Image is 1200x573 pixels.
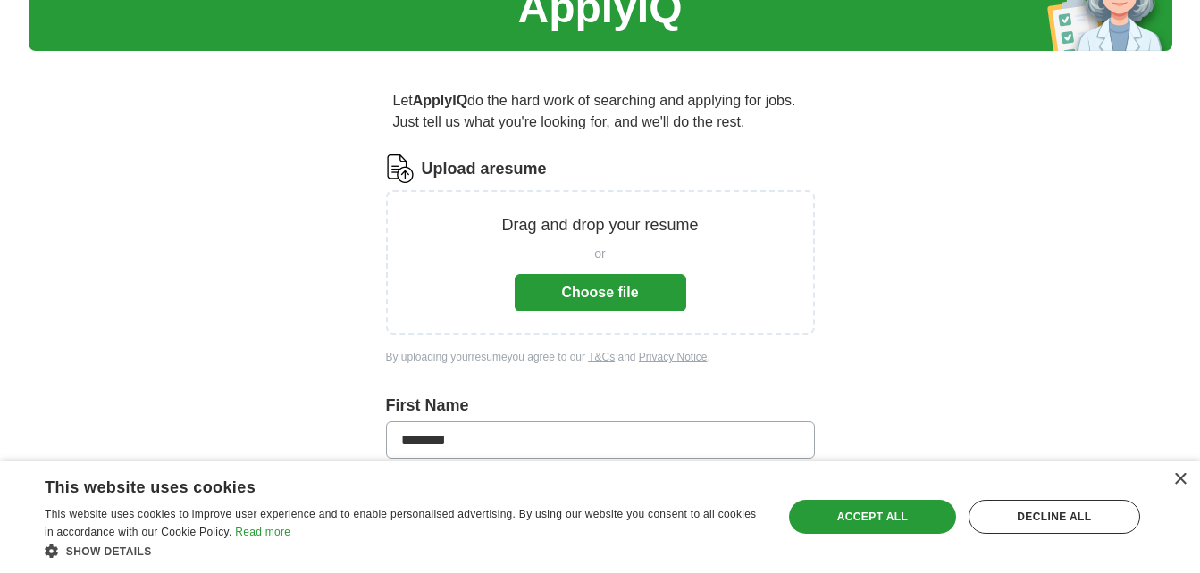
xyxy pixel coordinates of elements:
[588,351,615,363] a: T&Cs
[969,500,1140,534] div: Decline all
[386,154,415,183] img: CV Icon
[386,349,815,365] div: By uploading your resume you agree to our and .
[789,500,956,534] div: Accept all
[45,471,716,498] div: This website uses cookies
[594,245,605,263] span: or
[413,93,467,108] strong: ApplyIQ
[45,508,756,538] span: This website uses cookies to improve user experience and to enable personalised advertising. By u...
[235,526,290,538] a: Read more, opens a new window
[386,394,815,418] label: First Name
[501,213,698,237] p: Drag and drop your resume
[386,83,815,140] p: Let do the hard work of searching and applying for jobs. Just tell us what you're looking for, an...
[422,157,547,181] label: Upload a resume
[45,542,760,560] div: Show details
[515,274,686,311] button: Choose file
[66,545,152,558] span: Show details
[639,351,708,363] a: Privacy Notice
[1173,473,1187,486] div: Close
